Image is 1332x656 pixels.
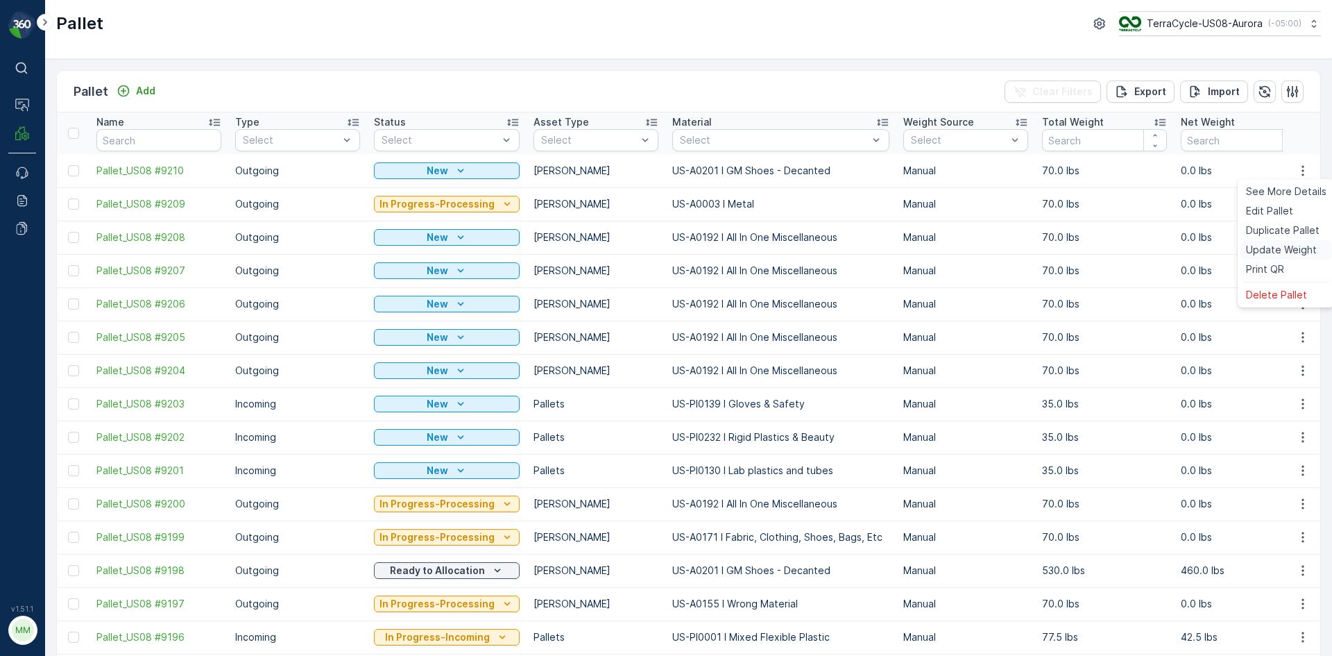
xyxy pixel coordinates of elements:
p: 0.0 lbs [1181,397,1306,411]
div: Toggle Row Selected [68,532,79,543]
a: Pallet_US08 #9202 [96,430,221,444]
p: [PERSON_NAME] [533,297,658,311]
p: Manual [903,630,1028,644]
p: US-A0192 I All In One Miscellaneous [672,264,889,278]
p: Outgoing [235,164,360,178]
button: MM [8,616,36,645]
p: Status [374,115,406,129]
div: Toggle Row Selected [68,465,79,476]
button: Export [1107,81,1175,103]
span: Pallet_US08 #9203 [96,397,221,411]
p: New [427,164,448,178]
p: US-PI0130 I Lab plastics and tubes [672,464,889,478]
p: Pallet_US08 #9209 [612,12,718,28]
p: 42.5 lbs [1181,630,1306,644]
p: 0.0 lbs [1181,597,1306,611]
button: Import [1180,81,1248,103]
p: In Progress-Processing [379,597,495,611]
p: Outgoing [235,364,360,378]
div: Toggle Row Selected [68,398,79,410]
p: Manual [903,230,1028,244]
p: 0.0 lbs [1181,330,1306,344]
p: [PERSON_NAME] [533,230,658,244]
button: In Progress-Incoming [374,629,520,646]
p: [PERSON_NAME] [533,330,658,344]
p: Outgoing [235,297,360,311]
p: 70.0 lbs [1042,597,1167,611]
a: Pallet_US08 #9198 [96,564,221,578]
p: Outgoing [235,230,360,244]
p: New [427,464,448,478]
p: Outgoing [235,564,360,578]
a: Pallet_US08 #9207 [96,264,221,278]
p: Outgoing [235,264,360,278]
p: [PERSON_NAME] [533,597,658,611]
p: Ready to Allocation [390,564,485,578]
span: Tare Weight : [12,296,78,308]
p: [PERSON_NAME] [533,197,658,211]
p: 70.0 lbs [1042,197,1167,211]
p: US-A0155 I Wrong Material [672,597,889,611]
p: Clear Filters [1032,85,1093,99]
p: Weight Source [903,115,974,129]
div: Toggle Row Selected [68,432,79,443]
p: 70.0 lbs [1042,230,1167,244]
span: Delete Pallet [1246,288,1307,302]
p: In Progress-Processing [379,197,495,211]
a: See More Details [1240,182,1332,201]
p: US-PI0232 I Rigid Plastics & Beauty [672,430,889,444]
p: Asset Type [533,115,589,129]
p: 530.0 lbs [1042,564,1167,578]
p: Incoming [235,430,360,444]
button: In Progress-Processing [374,529,520,546]
a: Pallet_US08 #9208 [96,230,221,244]
p: Manual [903,364,1028,378]
p: US-A0192 I All In One Miscellaneous [672,497,889,511]
button: New [374,229,520,246]
p: Outgoing [235,530,360,544]
p: 0.0 lbs [1181,264,1306,278]
p: US-A0201 I GM Shoes - Decanted [672,564,889,578]
a: Pallet_US08 #9196 [96,630,221,644]
span: US-A0003 I Metal [59,342,145,354]
p: New [427,430,448,444]
span: Asset Type : [12,319,74,331]
p: Manual [903,330,1028,344]
p: US-PI0001 I Mixed Flexible Plastic [672,630,889,644]
p: 70.0 lbs [1042,164,1167,178]
p: In Progress-Processing [379,530,495,544]
button: New [374,429,520,446]
span: Pallet_US08 #9209 [46,228,137,239]
p: 35.0 lbs [1042,464,1167,478]
p: Manual [903,597,1028,611]
span: See More Details [1246,185,1326,199]
p: 70.0 lbs [1042,264,1167,278]
p: 77.5 lbs [1042,630,1167,644]
p: US-A0003 I Metal [672,197,889,211]
p: 0.0 lbs [1181,530,1306,544]
span: Pallet_US08 #9204 [96,364,221,378]
p: Incoming [235,397,360,411]
button: New [374,296,520,312]
button: In Progress-Processing [374,596,520,612]
span: Pallet_US08 #9201 [96,464,221,478]
button: New [374,462,520,479]
a: Pallet_US08 #9206 [96,297,221,311]
button: New [374,396,520,412]
span: Print QR [1246,262,1284,276]
p: US-A0201 I GM Shoes - Decanted [672,164,889,178]
p: Manual [903,497,1028,511]
p: Pallets [533,464,658,478]
p: US-A0192 I All In One Miscellaneous [672,230,889,244]
p: Import [1208,85,1240,99]
p: [PERSON_NAME] [533,564,658,578]
span: 70 [81,251,94,262]
p: 70.0 lbs [1042,330,1167,344]
p: Manual [903,464,1028,478]
p: Outgoing [235,497,360,511]
p: Select [680,133,868,147]
a: Pallet_US08 #9205 [96,330,221,344]
p: Export [1134,85,1166,99]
